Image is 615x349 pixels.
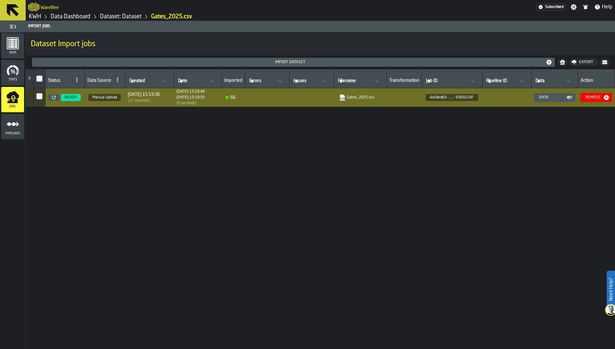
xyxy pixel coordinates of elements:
[230,95,235,100] span: 66
[51,13,90,20] a: link-to-/wh/i/4fb45246-3b77-4bb5-b880-c337c3c5facb/data
[27,24,614,29] div: Import Jobs
[430,95,473,100] span: 4a5ded69 - ... - 0369224f
[26,32,615,55] div: title-Dataset Import jobs
[426,78,438,83] span: label
[128,98,160,103] div: Time between creation and start (import delay / Re-Import)
[65,95,77,100] span: READY
[426,94,478,101] span: 4a5ded69-d1d5-4ac7-a53d-6e820369224f
[607,271,614,307] label: Need Help?
[568,4,579,10] label: button-toggle-Settings
[534,93,575,102] button: button-Data
[129,78,145,83] span: label
[41,4,59,10] h2: Sub Title
[28,96,30,100] span: 1
[36,75,43,82] input: InputCheckbox-label-react-aria1490540394-:r3k:
[88,94,121,101] span: Manual Upload
[580,93,612,102] button: button-Remove
[338,78,356,83] span: label
[537,4,565,11] div: Menu Subscription
[292,77,331,85] input: label
[248,77,287,85] input: label
[48,78,70,84] div: Status
[486,78,507,83] span: label
[151,13,192,20] div: Gates_2025.csv
[537,4,565,11] a: link-to-/wh/i/4fb45246-3b77-4bb5-b880-c337c3c5facb/settings/billing
[26,21,615,32] header: Import Jobs
[60,94,82,101] a: READY
[100,13,142,20] a: link-to-/wh/i/4fb45246-3b77-4bb5-b880-c337c3c5facb/data/datasets/
[248,95,287,100] span: —
[29,13,41,20] a: link-to-/wh/i/4fb45246-3b77-4bb5-b880-c337c3c5facb
[338,93,382,102] span: Gates_2025.csv
[580,4,591,10] label: button-toggle-Notifications
[1,132,24,135] span: Pipelines
[536,78,545,83] span: label
[583,95,603,100] div: Remove
[534,77,575,85] input: label
[31,39,95,49] span: Dataset Import jobs
[87,78,111,84] div: Data Source
[128,77,171,85] input: label
[292,95,332,100] span: —
[339,94,380,101] a: link-to-https://import.app.warebee.com/4a5ded69-d1d5-4ac7-a53d-6e820369224f/input/input.csv?X-Amz...
[249,78,261,83] span: label
[178,78,187,83] span: label
[1,78,24,81] span: Stats
[35,60,546,64] div: Import Dataset
[1,87,24,113] li: menu Jobs
[1,22,24,31] label: button-toggle-Toggle Full Menu
[1,33,24,59] li: menu Data
[176,101,205,106] div: Import duration (start to completion)
[128,92,160,97] span: [DATE] 15:19:36
[32,58,555,67] button: button-Import Dataset
[389,78,419,84] div: Transformation
[569,58,598,66] button: button-Export
[176,89,205,94] div: Started at 1751285989387
[581,78,612,84] div: Action
[425,77,480,85] input: label
[1,60,24,86] li: menu Stats
[176,95,205,100] div: Completed at 1751285995809
[592,3,615,11] label: button-toggle-Help
[28,1,39,13] a: logo-header
[485,77,529,85] input: label
[36,93,43,99] input: InputCheckbox-label-react-aria1490540394-:r3t:
[600,58,610,66] button: button-
[293,78,307,83] span: label
[545,5,563,9] span: Subscribed
[1,51,24,55] span: Data
[28,13,320,21] nav: Breadcrumb
[177,77,219,85] input: label
[577,60,596,64] div: Export
[1,114,24,140] li: menu Pipelines
[1,105,24,108] span: Jobs
[557,58,568,66] button: button-
[224,78,242,84] div: Imported
[31,38,610,39] h2: Sub Title
[337,77,383,85] input: label
[28,76,31,81] span: #
[537,95,566,100] div: Data
[602,3,612,11] span: Help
